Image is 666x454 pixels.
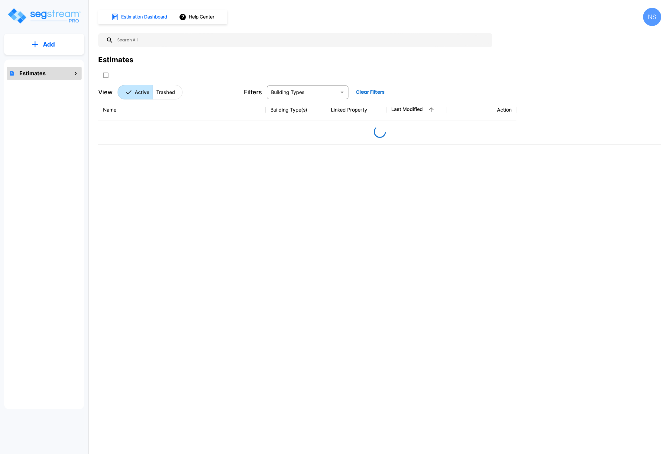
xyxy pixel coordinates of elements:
[98,88,113,97] p: View
[326,99,386,121] th: Linked Property
[113,33,489,47] input: Search All
[103,106,261,113] div: Name
[118,85,183,99] div: Platform
[338,88,346,96] button: Open
[121,14,167,21] h1: Estimation Dashboard
[4,36,84,53] button: Add
[118,85,153,99] button: Active
[353,86,387,98] button: Clear Filters
[244,88,262,97] p: Filters
[98,54,133,65] div: Estimates
[7,7,81,24] img: Logo
[156,89,175,96] p: Trashed
[266,99,326,121] th: Building Type(s)
[269,88,337,96] input: Building Types
[109,11,170,23] button: Estimation Dashboard
[178,11,217,23] button: Help Center
[43,40,55,49] p: Add
[19,69,46,77] h1: Estimates
[100,69,112,81] button: SelectAll
[386,99,447,121] th: Last Modified
[643,8,661,26] div: NS
[135,89,149,96] p: Active
[447,99,516,121] th: Action
[153,85,183,99] button: Trashed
